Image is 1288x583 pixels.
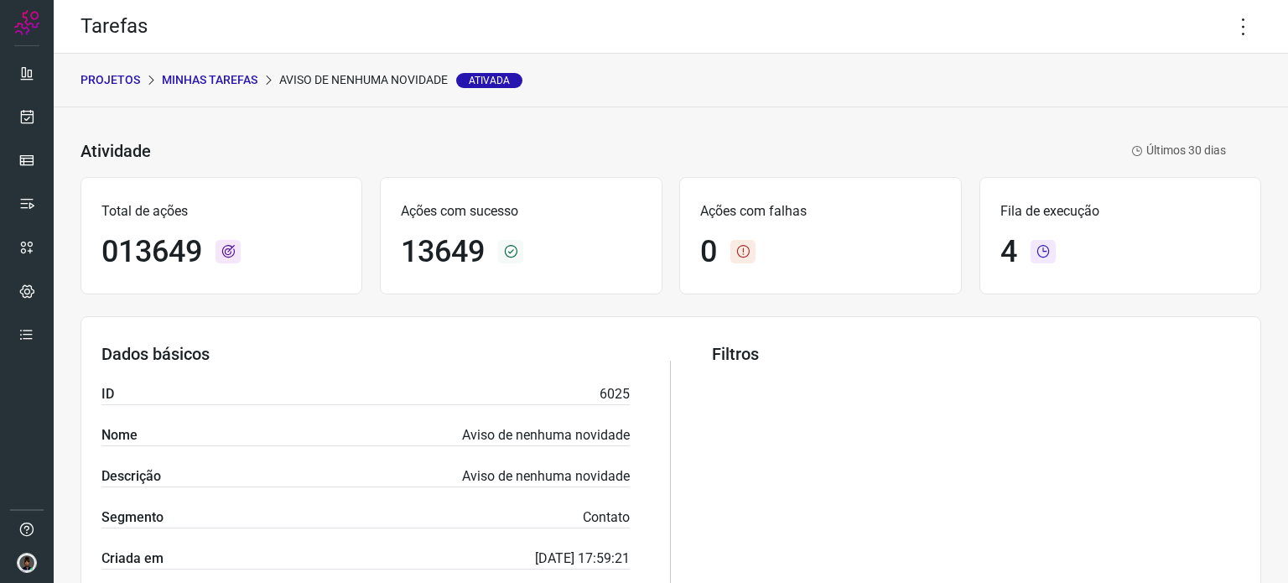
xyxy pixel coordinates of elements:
label: Nome [101,425,138,445]
h1: 13649 [401,234,485,270]
p: Últimos 30 dias [1131,142,1226,159]
p: PROJETOS [80,71,140,89]
p: Fila de execução [1000,201,1240,221]
h3: Filtros [712,344,1240,364]
label: ID [101,384,114,404]
h3: Dados básicos [101,344,630,364]
p: Aviso de nenhuma novidade [279,71,522,89]
span: Ativada [456,73,522,88]
p: Minhas Tarefas [162,71,257,89]
h1: 4 [1000,234,1017,270]
label: Criada em [101,549,164,569]
label: Descrição [101,466,161,487]
img: Logo [14,10,39,35]
p: 6025 [600,384,630,404]
p: [DATE] 17:59:21 [535,549,630,569]
h1: 0 [700,234,717,270]
img: d44150f10045ac5288e451a80f22ca79.png [17,553,37,573]
h1: 013649 [101,234,202,270]
p: Ações com falhas [700,201,940,221]
h2: Tarefas [80,14,148,39]
p: Aviso de nenhuma novidade [462,466,630,487]
label: Segmento [101,508,164,528]
p: Contato [583,508,630,528]
p: Aviso de nenhuma novidade [462,425,630,445]
p: Total de ações [101,201,341,221]
h3: Atividade [80,141,151,161]
p: Ações com sucesso [401,201,641,221]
